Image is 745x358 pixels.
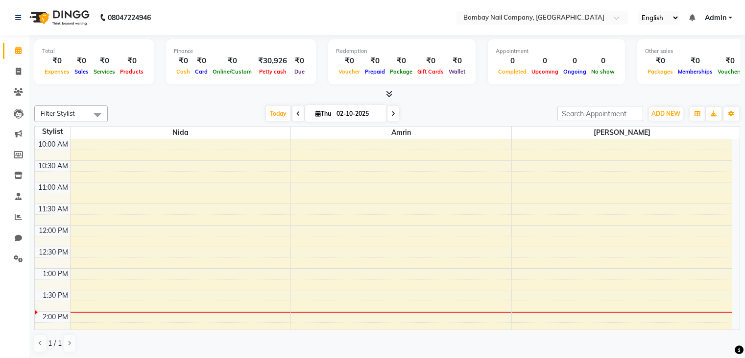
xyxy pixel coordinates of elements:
div: 10:30 AM [36,161,70,171]
div: 10:00 AM [36,139,70,150]
span: 1 / 1 [48,338,62,349]
span: Today [266,106,290,121]
div: ₹0 [336,55,362,67]
div: ₹0 [42,55,72,67]
div: 0 [496,55,529,67]
div: Appointment [496,47,617,55]
div: ₹0 [446,55,468,67]
span: Online/Custom [210,68,254,75]
span: Prepaid [362,68,387,75]
span: Upcoming [529,68,561,75]
span: Package [387,68,415,75]
span: Amrin [291,127,511,139]
div: ₹0 [675,55,715,67]
span: Petty cash [257,68,289,75]
span: Gift Cards [415,68,446,75]
span: Expenses [42,68,72,75]
span: Completed [496,68,529,75]
div: ₹0 [210,55,254,67]
div: ₹0 [645,55,675,67]
button: ADD NEW [649,107,683,121]
div: 11:00 AM [36,182,70,193]
span: [PERSON_NAME] [512,127,732,139]
span: Packages [645,68,675,75]
input: Search Appointment [557,106,643,121]
span: Card [192,68,210,75]
span: No show [589,68,617,75]
span: Services [91,68,118,75]
span: Nida [71,127,291,139]
div: Total [42,47,146,55]
div: Stylist [35,127,70,137]
span: Voucher [336,68,362,75]
span: Admin [705,13,726,23]
div: ₹0 [362,55,387,67]
div: Redemption [336,47,468,55]
span: Vouchers [715,68,745,75]
div: ₹0 [91,55,118,67]
span: Due [292,68,307,75]
span: Cash [174,68,192,75]
div: ₹0 [715,55,745,67]
div: 0 [589,55,617,67]
span: Wallet [446,68,468,75]
span: Thu [313,110,334,117]
div: ₹0 [192,55,210,67]
span: Filter Stylist [41,109,75,117]
span: Sales [72,68,91,75]
input: 2025-10-02 [334,106,383,121]
div: 2:00 PM [41,312,70,322]
div: Finance [174,47,308,55]
div: ₹0 [415,55,446,67]
div: ₹0 [387,55,415,67]
span: ADD NEW [651,110,680,117]
div: ₹0 [174,55,192,67]
span: Products [118,68,146,75]
img: logo [25,4,92,31]
div: ₹0 [118,55,146,67]
span: Memberships [675,68,715,75]
div: 1:00 PM [41,269,70,279]
span: Ongoing [561,68,589,75]
div: 12:30 PM [37,247,70,257]
div: 1:30 PM [41,290,70,301]
div: 11:30 AM [36,204,70,214]
div: ₹30,926 [254,55,291,67]
div: 12:00 PM [37,226,70,236]
div: ₹0 [72,55,91,67]
div: 0 [561,55,589,67]
div: 0 [529,55,561,67]
div: ₹0 [291,55,308,67]
b: 08047224946 [108,4,151,31]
